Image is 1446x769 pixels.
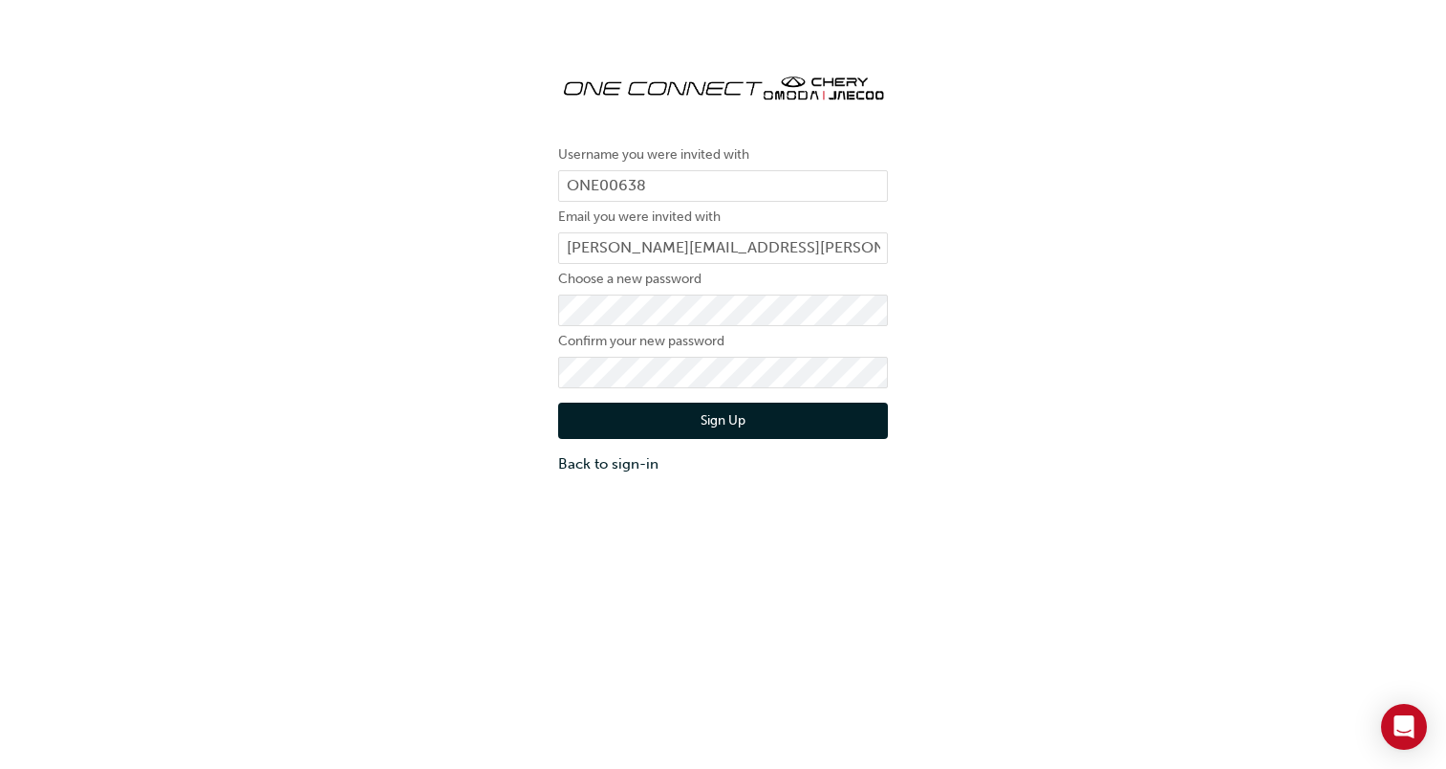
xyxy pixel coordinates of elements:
[558,330,888,353] label: Confirm your new password
[558,453,888,475] a: Back to sign-in
[558,206,888,229] label: Email you were invited with
[558,143,888,166] label: Username you were invited with
[558,403,888,439] button: Sign Up
[558,170,888,203] input: Username
[558,268,888,291] label: Choose a new password
[558,57,888,115] img: oneconnect
[1381,704,1427,750] div: Open Intercom Messenger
